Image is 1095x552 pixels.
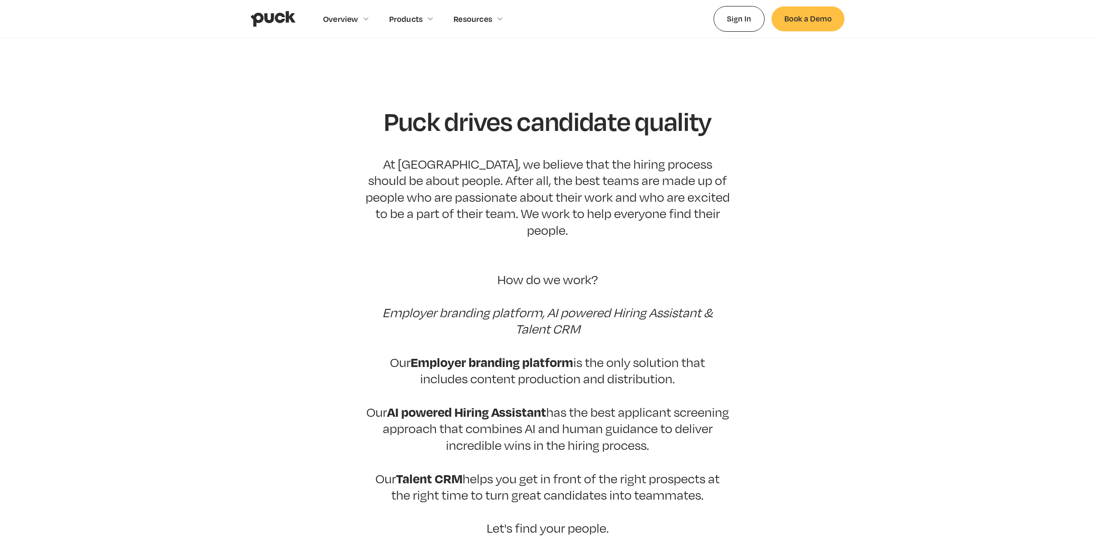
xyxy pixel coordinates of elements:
[411,353,573,370] strong: Employer branding platform
[396,469,463,487] strong: Talent CRM
[384,107,711,135] h1: Puck drives candidate quality
[714,6,765,31] a: Sign In
[771,6,844,31] a: Book a Demo
[323,14,358,24] div: Overview
[389,14,423,24] div: Products
[382,305,713,337] em: Employer branding platform, AI powered Hiring Assistant & Talent CRM
[365,156,730,536] p: At [GEOGRAPHIC_DATA], we believe that the hiring process should be about people. After all, the b...
[387,403,546,420] strong: AI powered Hiring Assistant
[454,14,492,24] div: Resources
